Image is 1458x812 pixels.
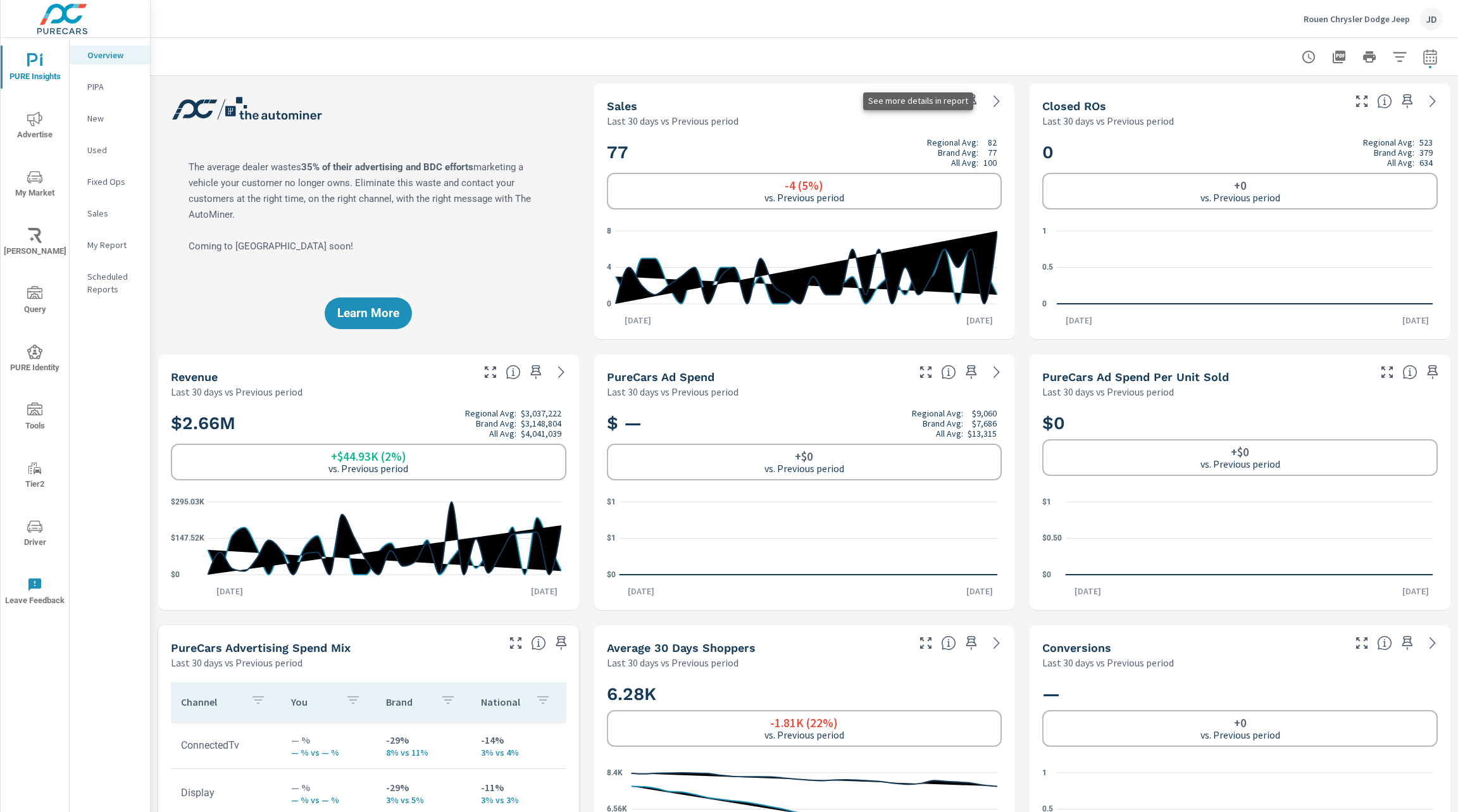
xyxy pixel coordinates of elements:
h6: -4 (5%) [785,179,823,192]
span: Tools [4,403,65,434]
button: Make Fullscreen [1377,362,1397,382]
span: Total cost of media for all PureCars channels for the selected dealership group over the selected... [941,365,956,380]
p: $13,315 [968,428,997,439]
text: 4 [607,263,611,272]
p: — % vs — % [291,795,366,805]
h6: -1.81K (22%) [770,716,838,729]
button: Make Fullscreen [916,91,936,111]
p: $3,037,222 [521,408,561,418]
p: Overview [87,49,140,61]
p: Brand Avg: [1374,147,1414,158]
h2: — [1042,683,1438,705]
p: [DATE] [1393,314,1438,327]
span: Save this to your personalized report [961,362,981,382]
a: See more details in report [987,362,1007,382]
h5: Conversions [1042,641,1111,654]
p: 8% vs 11% [386,747,461,758]
span: Learn More [337,308,399,319]
p: Regional Avg: [912,408,963,418]
h6: +$44.93K (2%) [331,450,406,463]
p: — % [291,732,366,747]
p: All Avg: [489,428,516,439]
span: A rolling 30 day total of daily Shoppers on the dealership website, averaged over the selected da... [941,635,956,651]
p: [DATE] [1057,314,1101,327]
span: Query [4,286,65,317]
h5: Sales [607,99,637,113]
p: -29% [386,780,461,795]
button: Print Report [1357,44,1382,70]
p: 3% vs 4% [481,747,556,758]
h5: PureCars Advertising Spend Mix [171,641,351,654]
p: 523 [1419,137,1433,147]
span: Save this to your personalized report [961,91,981,111]
button: Make Fullscreen [506,633,526,653]
span: Leave Feedback [4,577,65,608]
text: $1 [1042,497,1051,506]
span: Save this to your personalized report [961,633,981,653]
h5: Revenue [171,370,218,384]
p: vs. Previous period [1200,729,1280,740]
h5: PureCars Ad Spend Per Unit Sold [1042,370,1229,384]
p: [DATE] [616,314,660,327]
p: [DATE] [957,314,1002,327]
h6: +$0 [1231,446,1249,458]
p: 100 [983,158,997,168]
span: Tier2 [4,461,65,492]
p: You [291,696,335,708]
h6: +0 [1234,716,1247,729]
span: The number of dealer-specified goals completed by a visitor. [Source: This data is provided by th... [1377,635,1392,651]
p: vs. Previous period [328,463,408,474]
p: My Report [87,239,140,251]
span: PURE Insights [4,53,65,84]
p: vs. Previous period [764,463,844,474]
p: [DATE] [619,585,663,597]
p: — % [291,780,366,795]
p: Regional Avg: [927,137,978,147]
p: National [481,696,525,708]
p: Regional Avg: [465,408,516,418]
span: Average cost of advertising per each vehicle sold at the dealer over the selected date range. The... [1402,365,1417,380]
h2: $2.66M [171,408,566,439]
a: See more details in report [987,633,1007,653]
text: $0 [1042,570,1051,579]
a: See more details in report [1423,91,1443,111]
button: Select Date Range [1417,44,1443,70]
div: JD [1420,8,1443,30]
td: Display [171,777,281,809]
p: [DATE] [1393,585,1438,597]
span: My Market [4,170,65,201]
button: Make Fullscreen [916,633,936,653]
text: $147.52K [171,534,204,543]
p: All Avg: [936,428,963,439]
text: $295.03K [171,497,204,506]
span: This table looks at how you compare to the amount of budget you spend per channel as opposed to y... [531,635,546,651]
text: 8 [607,227,611,235]
div: My Report [70,235,150,254]
span: PURE Identity [4,344,65,375]
p: Last 30 days vs Previous period [1042,655,1174,670]
p: PIPA [87,80,140,93]
a: See more details in report [551,362,571,382]
p: Scheduled Reports [87,270,140,296]
text: 0 [1042,299,1047,308]
div: Scheduled Reports [70,267,150,299]
button: Make Fullscreen [1352,633,1372,653]
p: Last 30 days vs Previous period [607,113,738,128]
h5: Closed ROs [1042,99,1106,113]
div: nav menu [1,38,69,620]
text: $0 [607,570,616,579]
button: Make Fullscreen [916,362,936,382]
p: 634 [1419,158,1433,168]
p: $3,148,804 [521,418,561,428]
p: [DATE] [1066,585,1110,597]
span: Save this to your personalized report [1397,91,1417,111]
span: [PERSON_NAME] [4,228,65,259]
p: vs. Previous period [764,729,844,740]
h2: 6.28K [607,683,1002,705]
text: 0.5 [1042,263,1053,272]
p: Regional Avg: [1363,137,1414,147]
h2: 77 [607,137,1002,168]
span: Save this to your personalized report [526,362,546,382]
text: 0 [607,299,611,308]
p: vs. Previous period [764,192,844,203]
